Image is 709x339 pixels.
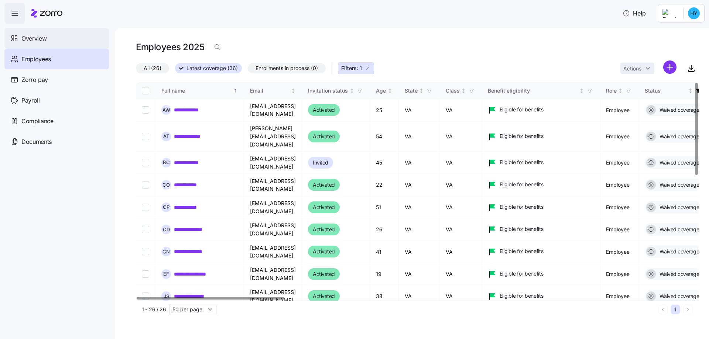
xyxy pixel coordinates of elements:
[308,87,348,95] div: Invitation status
[233,88,238,93] div: Sorted ascending
[370,82,399,99] th: AgeNot sorted
[136,41,204,53] h1: Employees 2025
[500,203,544,211] span: Eligible for benefits
[155,82,244,99] th: Full nameSorted ascending
[4,69,109,90] a: Zorro pay
[142,204,149,211] input: Select record 5
[162,249,170,254] span: C N
[4,28,109,49] a: Overview
[500,225,544,233] span: Eligible for benefits
[500,248,544,255] span: Eligible for benefits
[161,87,232,95] div: Full name
[21,137,52,146] span: Documents
[657,204,699,211] span: Waived coverage
[639,82,709,99] th: StatusNot sorted
[163,134,169,139] span: A T
[663,60,677,74] svg: add icon
[657,133,699,140] span: Waived coverage
[419,88,424,93] div: Not sorted
[376,87,386,95] div: Age
[370,174,399,196] td: 22
[313,270,335,279] span: Activated
[623,9,646,18] span: Help
[313,292,335,301] span: Activated
[623,66,641,71] span: Actions
[338,62,374,74] button: Filters: 1
[500,106,544,113] span: Eligible for benefits
[370,121,399,152] td: 54
[482,82,600,99] th: Benefit eligibilityNot sorted
[688,7,700,19] img: 2e5b4504d66b10dc0811dd7372171fa0
[600,196,639,218] td: Employee
[21,75,48,84] span: Zorro pay
[370,196,399,218] td: 51
[163,160,170,165] span: B C
[387,88,393,93] div: Not sorted
[244,174,302,196] td: [EMAIL_ADDRESS][DOMAIN_NAME]
[291,88,296,93] div: Not sorted
[683,305,693,314] button: Next page
[370,218,399,241] td: 26
[500,292,544,300] span: Eligible for benefits
[618,88,623,93] div: Not sorted
[4,111,109,131] a: Compliance
[500,181,544,188] span: Eligible for benefits
[657,226,699,233] span: Waived coverage
[399,99,440,121] td: VA
[645,87,687,95] div: Status
[671,305,680,314] button: 1
[163,227,170,232] span: C D
[600,263,639,285] td: Employee
[440,121,482,152] td: VA
[313,180,335,189] span: Activated
[399,263,440,285] td: VA
[186,63,238,73] span: Latest coverage (26)
[446,87,460,95] div: Class
[461,88,466,93] div: Not sorted
[399,218,440,241] td: VA
[657,106,699,114] span: Waived coverage
[4,49,109,69] a: Employees
[142,133,149,140] input: Select record 2
[405,87,418,95] div: State
[250,87,290,95] div: Email
[302,82,370,99] th: Invitation statusNot sorted
[688,88,693,93] div: Not sorted
[163,271,169,276] span: E F
[21,117,54,126] span: Compliance
[440,285,482,307] td: VA
[142,159,149,166] input: Select record 3
[142,270,149,278] input: Select record 8
[244,121,302,152] td: [PERSON_NAME][EMAIL_ADDRESS][DOMAIN_NAME]
[313,132,335,141] span: Activated
[600,99,639,121] td: Employee
[313,225,335,234] span: Activated
[142,181,149,188] input: Select record 4
[617,6,652,21] button: Help
[4,131,109,152] a: Documents
[349,88,354,93] div: Not sorted
[620,63,654,74] button: Actions
[399,241,440,263] td: VA
[600,82,639,99] th: RoleNot sorted
[657,248,699,255] span: Waived coverage
[21,34,47,43] span: Overview
[313,203,335,212] span: Activated
[657,293,699,300] span: Waived coverage
[244,218,302,241] td: [EMAIL_ADDRESS][DOMAIN_NAME]
[142,106,149,114] input: Select record 1
[399,121,440,152] td: VA
[244,152,302,174] td: [EMAIL_ADDRESS][DOMAIN_NAME]
[440,174,482,196] td: VA
[341,65,362,72] span: Filters: 1
[142,293,149,300] input: Select record 9
[606,87,617,95] div: Role
[399,196,440,218] td: VA
[162,108,170,113] span: A W
[488,87,578,95] div: Benefit eligibility
[244,241,302,263] td: [EMAIL_ADDRESS][DOMAIN_NAME]
[370,152,399,174] td: 45
[399,152,440,174] td: VA
[21,55,51,64] span: Employees
[370,99,399,121] td: 25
